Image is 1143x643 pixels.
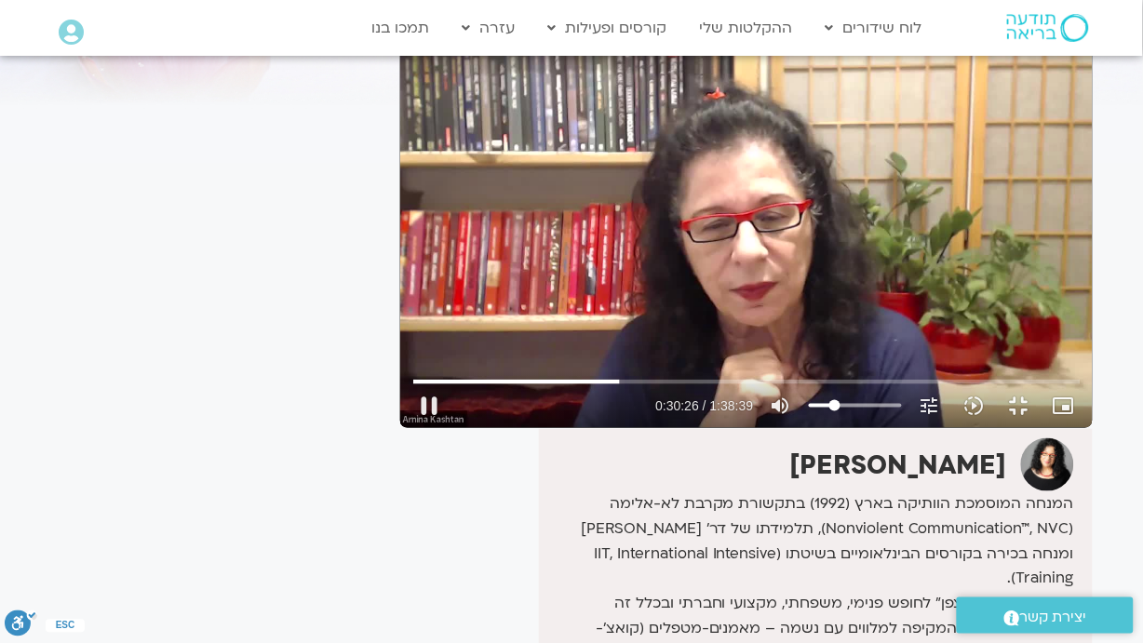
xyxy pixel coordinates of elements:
span: יצירת קשר [1020,605,1087,630]
a: ההקלטות שלי [691,10,802,46]
a: יצירת קשר [957,597,1134,634]
a: תמכו בנו [363,10,439,46]
a: קורסים ופעילות [539,10,677,46]
img: ארנינה קשתן [1021,438,1074,491]
a: עזרה [453,10,525,46]
strong: [PERSON_NAME] [790,448,1007,483]
p: המנחה המוסמכת הוותיקה בארץ (1992) בתקשורת מקרבת לא-אלימה (Nonviolent Communication™, NVC), תלמידת... [544,491,1074,592]
a: לוח שידורים [816,10,932,46]
img: תודעה בריאה [1007,14,1089,42]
